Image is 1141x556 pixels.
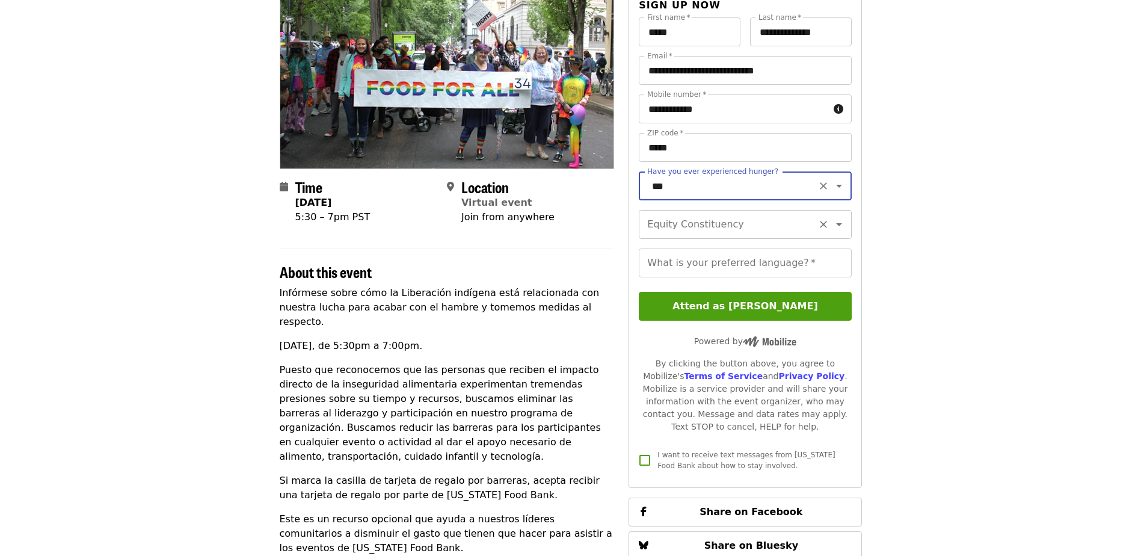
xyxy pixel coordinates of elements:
label: Mobile number [647,91,706,98]
p: Este es un recurso opcional que ayuda a nuestros líderes comunitarios a disminuir el gasto que ti... [280,512,615,555]
span: Time [295,176,322,197]
button: Attend as [PERSON_NAME] [639,292,851,321]
button: Open [831,216,847,233]
button: Clear [815,216,832,233]
img: Powered by Mobilize [743,336,796,347]
span: Join from anywhere [461,211,555,223]
label: Last name [758,14,801,21]
p: Puesto que reconocemos que las personas que reciben el impacto directo de la inseguridad alimenta... [280,363,615,464]
a: Privacy Policy [778,371,844,381]
button: Open [831,178,847,194]
div: 5:30 – 7pm PST [295,210,371,224]
input: Mobile number [639,94,828,123]
input: Last name [750,17,852,46]
input: What is your preferred language? [639,249,851,277]
p: Si marca la casilla de tarjeta de regalo por barreras, acepta recibir una tarjeta de regalo por p... [280,474,615,502]
i: calendar icon [280,181,288,193]
span: Location [461,176,509,197]
span: About this event [280,261,372,282]
i: map-marker-alt icon [447,181,454,193]
i: circle-info icon [834,103,843,115]
label: Have you ever experienced hunger? [647,168,778,175]
label: First name [647,14,690,21]
input: First name [639,17,740,46]
a: Terms of Service [684,371,763,381]
p: Infórmese sobre cómo la Liberación indígena está relacionada con nuestra lucha para acabar con el... [280,286,615,329]
label: Email [647,52,672,60]
input: ZIP code [639,133,851,162]
input: Email [639,56,851,85]
button: Clear [815,178,832,194]
span: Share on Bluesky [704,540,799,551]
div: By clicking the button above, you agree to Mobilize's and . Mobilize is a service provider and wi... [639,357,851,433]
span: Share on Facebook [700,506,802,517]
a: Virtual event [461,197,532,208]
label: ZIP code [647,129,683,137]
span: I want to receive text messages from [US_STATE] Food Bank about how to stay involved. [657,451,835,470]
button: Share on Facebook [629,498,861,527]
strong: [DATE] [295,197,332,208]
p: [DATE], de 5:30pm a 7:00pm. [280,339,615,353]
span: Powered by [694,336,796,346]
